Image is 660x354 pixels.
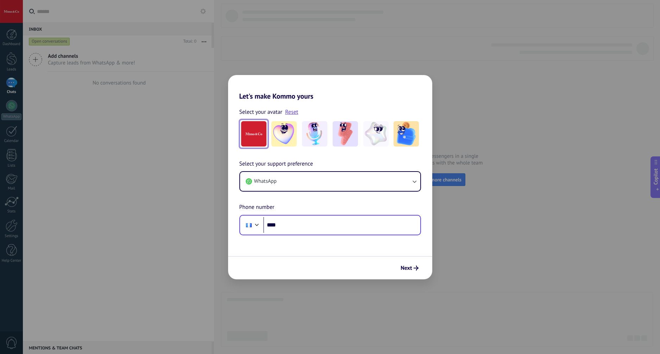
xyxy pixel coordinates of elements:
[401,266,412,271] span: Next
[254,178,277,185] span: WhatsApp
[271,121,297,147] img: -1.jpeg
[363,121,389,147] img: -4.jpeg
[394,121,419,147] img: -5.jpeg
[333,121,358,147] img: -3.jpeg
[240,172,420,191] button: WhatsApp
[397,262,421,274] button: Next
[242,218,256,232] div: Guatemala: + 502
[239,160,313,169] span: Select your support preference
[239,107,283,117] span: Select your avatar
[302,121,327,147] img: -2.jpeg
[228,75,432,100] h2: Let's make Kommo yours
[285,108,298,116] a: Reset
[239,203,275,212] span: Phone number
